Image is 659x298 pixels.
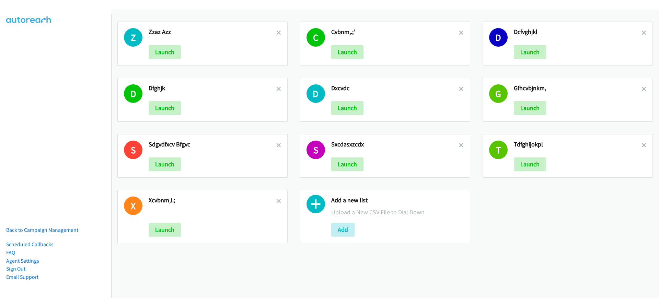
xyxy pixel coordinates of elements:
button: Launch [514,101,546,115]
a: FAQ [6,249,15,256]
a: Sign Out [6,265,25,272]
h2: Xcvbnm,L; [149,196,276,204]
button: Launch [149,101,181,115]
p: Upload a New CSV File to Dial Down [331,207,464,217]
h1: S [124,141,142,159]
h2: Tdfghijokpl [514,141,641,148]
h1: Z [124,28,142,47]
h2: Add a new list [331,196,464,204]
button: Launch [149,223,181,237]
h2: Dcfvghjkl [514,28,641,36]
h2: Dxcvdc [331,84,459,92]
button: Launch [514,45,546,59]
a: Back to Campaign Management [6,227,78,233]
button: Add [331,223,355,237]
h1: S [307,141,325,159]
button: Launch [331,157,363,171]
a: Scheduled Callbacks [6,241,54,248]
h2: Sxcdasxzcdx [331,141,459,148]
h1: D [307,84,325,103]
button: Launch [149,45,181,59]
h2: Zzaz Azz [149,28,276,36]
button: Launch [331,101,363,115]
h2: Dfghjk [149,84,276,92]
h2: Gfhcvbjnkm, [514,84,641,92]
button: Launch [514,157,546,171]
h2: Cvbnm,.;' [331,28,459,36]
h1: D [124,84,142,103]
a: Email Support [6,274,38,280]
h1: G [489,84,508,103]
a: Agent Settings [6,258,39,264]
h1: X [124,196,142,215]
h2: Sdgvdfxcv Bfgvc [149,141,276,148]
h1: T [489,141,508,159]
button: Launch [331,45,363,59]
button: Launch [149,157,181,171]
h1: C [307,28,325,47]
h1: D [489,28,508,47]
